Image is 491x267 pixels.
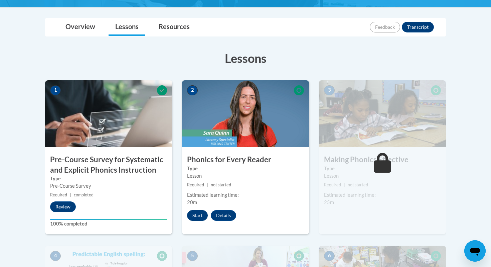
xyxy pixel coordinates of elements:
div: Lesson [187,172,304,180]
div: Estimated learning time: [187,191,304,199]
span: completed [74,192,94,197]
span: 6 [324,251,335,261]
a: Lessons [109,18,145,36]
span: 5 [187,251,198,261]
span: 25m [324,199,334,205]
button: Details [211,210,236,221]
span: 4 [50,251,61,261]
span: 2 [187,85,198,95]
div: Your progress [50,219,167,220]
button: Feedback [370,22,400,32]
label: 100% completed [50,220,167,228]
label: Type [187,165,304,172]
span: | [70,192,71,197]
img: Course Image [319,80,446,147]
span: Required [187,182,204,187]
div: Lesson [324,172,441,180]
span: 20m [187,199,197,205]
button: Start [187,210,208,221]
span: not started [211,182,231,187]
label: Type [50,175,167,182]
span: | [344,182,345,187]
span: | [207,182,208,187]
span: not started [348,182,368,187]
button: Transcript [402,22,434,32]
span: Required [50,192,67,197]
h3: Phonics for Every Reader [182,155,309,165]
img: Course Image [182,80,309,147]
span: 1 [50,85,61,95]
iframe: Button to launch messaging window [464,240,486,262]
h3: Lessons [45,50,446,67]
img: Course Image [45,80,172,147]
div: Estimated learning time: [324,191,441,199]
span: Required [324,182,341,187]
button: Review [50,201,76,212]
label: Type [324,165,441,172]
span: 3 [324,85,335,95]
a: Overview [59,18,102,36]
a: Resources [152,18,196,36]
h3: Making Phonics Effective [319,155,446,165]
div: Pre-Course Survey [50,182,167,190]
h3: Pre-Course Survey for Systematic and Explicit Phonics Instruction [45,155,172,175]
